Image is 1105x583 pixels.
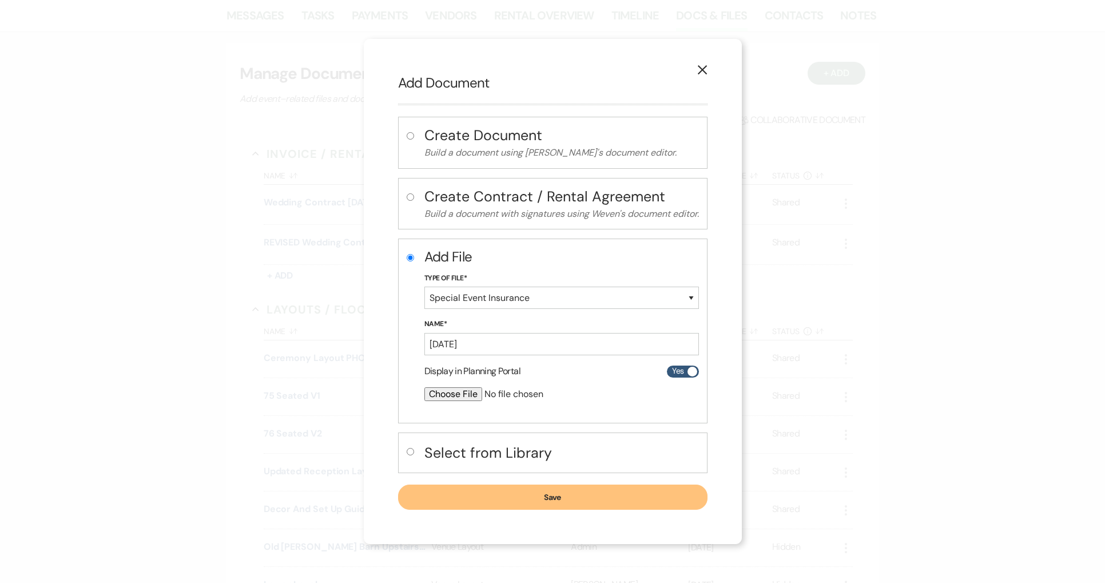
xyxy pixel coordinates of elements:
[424,125,699,145] h4: Create Document
[424,187,699,221] button: Create Contract / Rental AgreementBuild a document with signatures using Weven's document editor.
[424,145,699,160] p: Build a document using [PERSON_NAME]'s document editor.
[424,187,699,207] h4: Create Contract / Rental Agreement
[424,443,699,463] h4: Select from Library
[424,364,699,378] div: Display in Planning Portal
[398,73,707,93] h2: Add Document
[424,247,699,267] h2: Add File
[424,318,699,331] label: Name*
[424,272,699,285] label: Type of File*
[398,485,707,510] button: Save
[424,441,699,465] button: Select from Library
[424,125,699,160] button: Create DocumentBuild a document using [PERSON_NAME]'s document editor.
[424,207,699,221] p: Build a document with signatures using Weven's document editor.
[672,364,683,378] span: Yes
